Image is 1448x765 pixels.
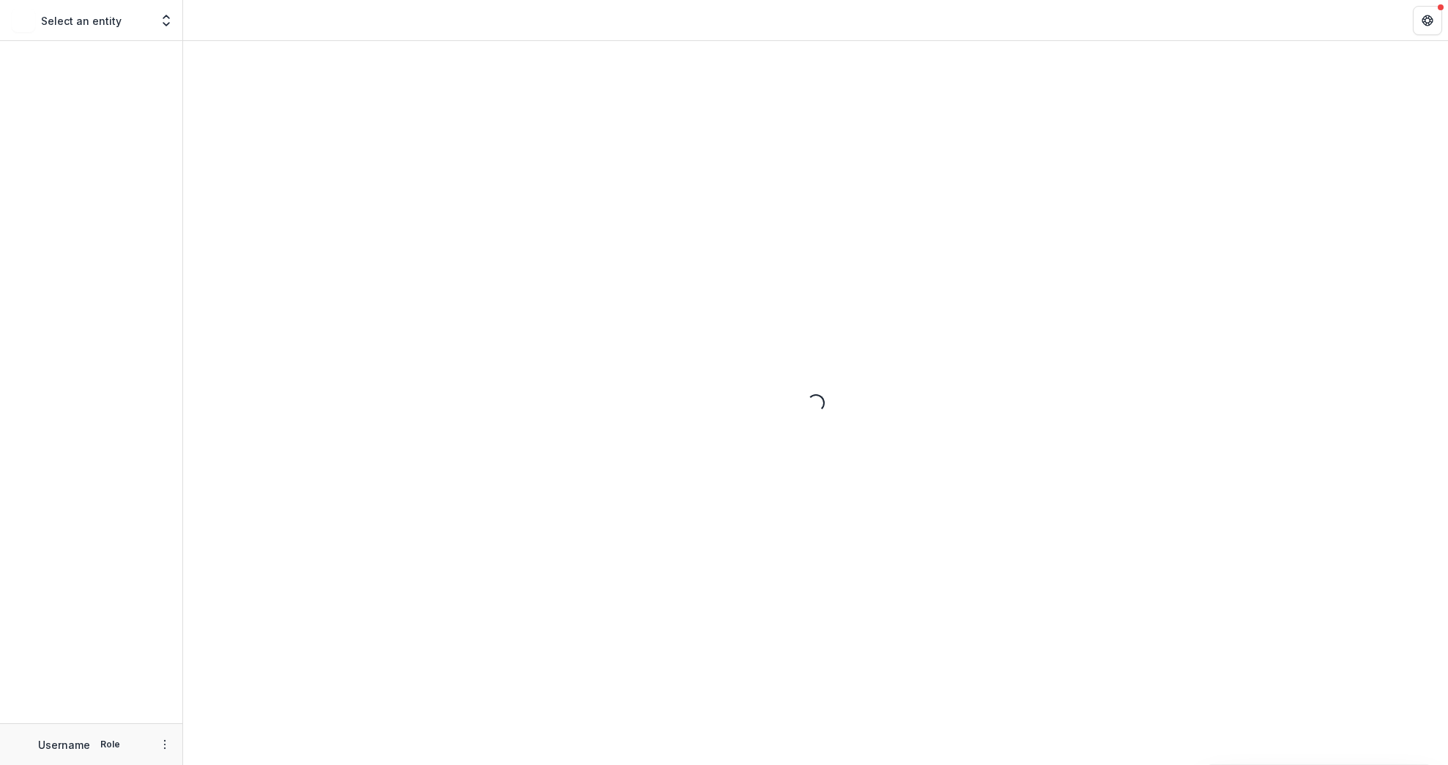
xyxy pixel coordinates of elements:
[1413,6,1442,35] button: Get Help
[156,6,177,35] button: Open entity switcher
[156,736,174,753] button: More
[41,13,122,29] p: Select an entity
[38,737,90,753] p: Username
[96,738,125,751] p: Role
